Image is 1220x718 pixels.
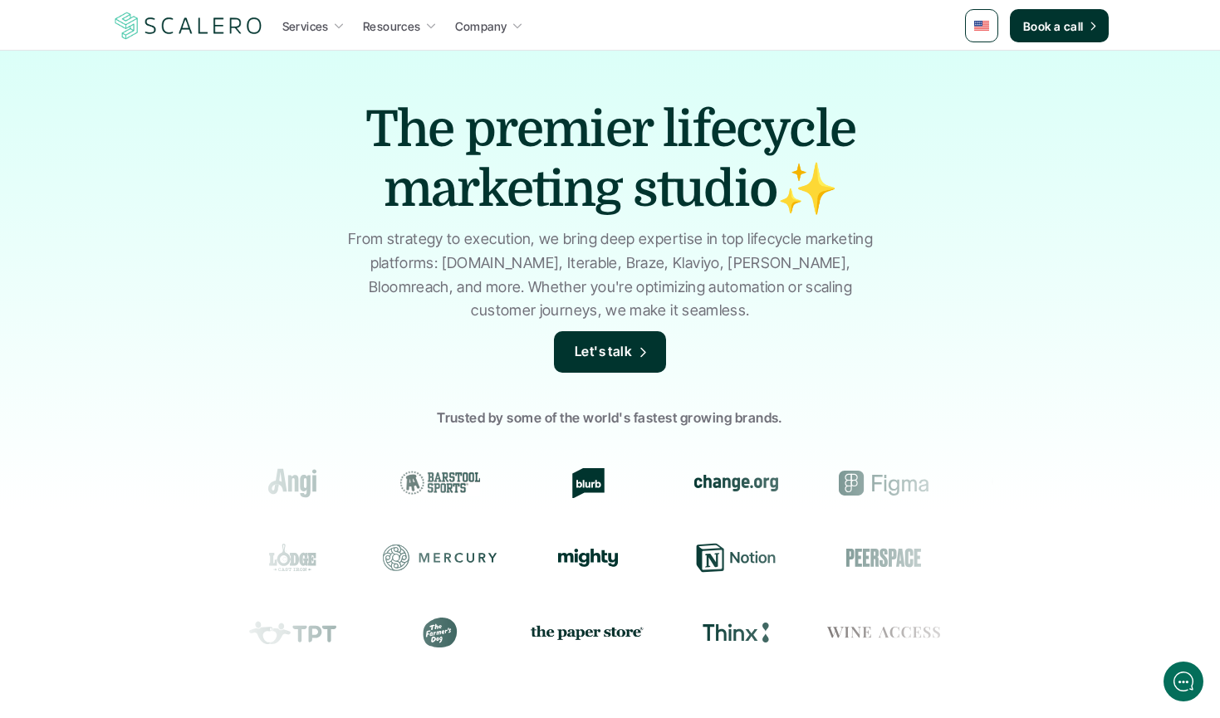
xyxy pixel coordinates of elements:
[112,11,265,41] a: Scalero company logo
[222,618,336,647] div: Teachers Pay Teachers
[961,618,1075,647] div: Prose
[813,618,928,647] div: Wine Access
[363,17,421,35] p: Resources
[659,543,773,573] div: Notion
[282,17,329,35] p: Services
[575,341,633,363] p: Let's talk
[341,227,880,323] p: From strategy to execution, we bring deep expertise in top lifecycle marketing platforms: [DOMAIN...
[554,331,667,373] a: Let's talk
[652,468,767,498] div: change.org
[107,230,199,243] span: New conversation
[1164,662,1203,701] iframe: gist-messenger-bubble-iframe
[25,81,307,107] h1: Hi! Welcome to Scalero.
[26,220,306,253] button: New conversation
[25,110,307,190] h2: Let us know if we can help with lifecycle marketing.
[806,543,921,573] div: Peerspace
[965,473,1045,493] img: Groome
[112,10,265,42] img: Scalero company logo
[954,543,1069,573] div: Resy
[511,549,625,567] div: Mighty Networks
[455,17,507,35] p: Company
[370,618,484,647] div: The Farmer's Dog
[1023,17,1084,35] p: Book a call
[320,100,901,219] h1: The premier lifecycle marketing studio✨
[215,543,330,573] div: Lodge Cast Iron
[800,468,914,498] div: Figma
[1010,9,1109,42] a: Book a call
[517,622,632,642] img: the paper store
[208,468,323,498] div: Angi
[363,543,478,573] div: Mercury
[356,468,471,498] div: Barstool
[665,618,780,647] div: Thinx
[139,580,210,591] span: We run on Gist
[504,468,619,498] div: Blurb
